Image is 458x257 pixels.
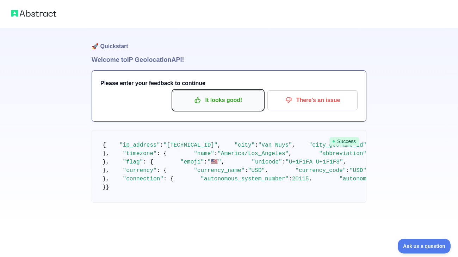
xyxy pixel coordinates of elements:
[100,79,358,88] h3: Please enter your feedback to continue
[343,159,347,165] span: ,
[180,159,204,165] span: "emoji"
[178,94,258,106] p: It looks good!
[123,176,163,182] span: "connection"
[123,159,143,165] span: "flag"
[214,150,218,157] span: :
[267,90,358,110] button: There's an issue
[248,167,265,174] span: "USD"
[157,150,167,157] span: : {
[157,167,167,174] span: : {
[309,142,366,148] span: "city_geoname_id"
[349,167,366,174] span: "USD"
[119,142,160,148] span: "ip_address"
[265,167,268,174] span: ,
[292,142,296,148] span: ,
[273,94,352,106] p: There's an issue
[194,150,214,157] span: "name"
[258,142,292,148] span: "Van Nuys"
[245,167,248,174] span: :
[163,176,174,182] span: : {
[143,159,153,165] span: : {
[173,90,263,110] button: It looks good!
[200,176,289,182] span: "autonomous_system_number"
[319,150,366,157] span: "abbreviation"
[194,167,245,174] span: "currency_name"
[398,239,451,253] iframe: Toggle Customer Support
[339,176,447,182] span: "autonomous_system_organization"
[252,159,282,165] span: "unicode"
[309,176,312,182] span: ,
[204,159,208,165] span: :
[289,150,292,157] span: ,
[123,150,157,157] span: "timezone"
[123,167,157,174] span: "currency"
[217,150,289,157] span: "America/Los_Angeles"
[160,142,163,148] span: :
[282,159,286,165] span: :
[92,55,366,65] h1: Welcome to IP Geolocation API!
[103,142,106,148] span: {
[295,167,346,174] span: "currency_code"
[285,159,343,165] span: "U+1F1FA U+1F1F8"
[346,167,349,174] span: :
[92,28,366,55] h1: 🚀 Quickstart
[11,8,56,18] img: Abstract logo
[234,142,255,148] span: "city"
[208,159,221,165] span: "🇺🇸"
[163,142,218,148] span: "[TECHNICAL_ID]"
[255,142,258,148] span: :
[217,142,221,148] span: ,
[221,159,225,165] span: ,
[289,176,292,182] span: :
[292,176,309,182] span: 20115
[329,137,359,146] span: Success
